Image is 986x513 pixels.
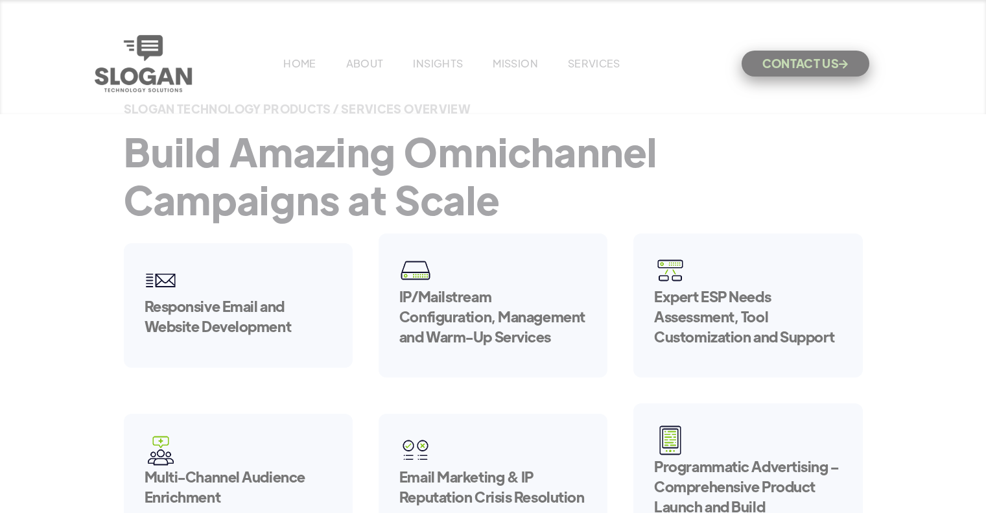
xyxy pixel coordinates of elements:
[399,287,587,346] h5: IP/Mailstream Configuration, Management and Warm-Up Services
[654,287,841,346] h5: Expert ESP Needs Assessment, Tool Customization and Support
[124,127,863,223] h1: Build Amazing Omnichannel Campaigns at Scale
[399,467,587,507] h5: Email Marketing & IP Reputation Crisis Resolution
[839,60,848,68] span: 
[413,56,463,70] a: INSIGHTS
[283,56,316,70] a: HOME
[346,56,384,70] a: ABOUT
[91,32,195,95] a: home
[145,467,332,507] h5: Multi-Channel Audience Enrichment
[145,296,332,337] h5: Responsive Email and Website Development
[493,56,538,70] a: MISSION
[742,51,869,77] a: CONTACT US
[568,56,620,70] a: SERVICES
